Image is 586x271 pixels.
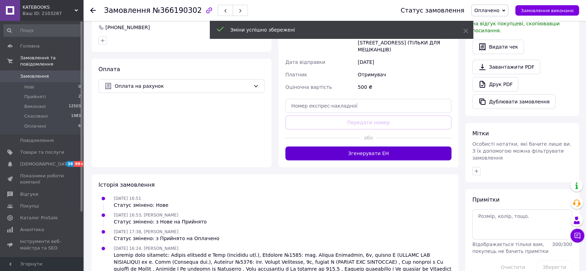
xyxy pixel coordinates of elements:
span: Дата відправки [285,59,325,65]
span: 6 [78,123,81,129]
span: Історія замовлення [98,181,155,188]
span: [DATE] 17:38, [PERSON_NAME] [114,229,178,234]
button: Згенерувати ЕН [285,146,451,160]
span: 1983 [71,113,81,119]
div: 500 ₴ [356,81,453,93]
div: Статус змінено: з Прийнято на Оплачено [114,235,219,242]
span: Прийняті [24,94,46,100]
span: №366190302 [153,6,202,15]
button: Видати чек [472,40,524,54]
span: Оплачені [24,123,46,129]
span: 99+ [74,161,85,167]
input: Пошук [3,24,81,37]
div: Статус замовлення [400,7,464,14]
a: Друк PDF [472,77,518,92]
span: [DATE] 16:51 [114,196,141,201]
input: Номер експрес-накладної [285,99,451,113]
span: 38 [66,161,74,167]
span: Скасовані [24,113,48,119]
button: Дублювати замовлення [472,94,555,109]
span: Головна [20,43,40,49]
span: Аналітика [20,227,44,233]
div: Статус змінено: з Нове на Прийнято [114,218,207,225]
span: Оціночна вартість [285,84,332,90]
span: Мітки [472,130,489,137]
span: Замовлення виконано [521,8,574,13]
div: Отримувач [356,68,453,81]
span: Оплата на рахунок [115,82,250,90]
span: Замовлення [20,73,49,79]
span: Особисті нотатки, які бачите лише ви. З їх допомогою можна фільтрувати замовлення [472,141,571,161]
span: Покупці [20,203,39,209]
span: Управління сайтом [20,257,64,269]
span: Оплата [98,66,120,73]
div: Ваш ID: 2103287 [23,10,83,17]
span: KATEBOOKS [23,4,75,10]
span: або [360,134,377,141]
span: Відгуки [20,191,38,197]
span: Показники роботи компанії [20,173,64,185]
div: [DATE] [356,56,453,68]
span: Нові [24,84,34,90]
button: Замовлення виконано [515,5,579,16]
span: Каталог ProSale [20,215,58,221]
span: Інструменти веб-майстра та SEO [20,238,64,251]
div: Статус змінено: Нове [114,202,169,209]
span: 12503 [69,103,81,110]
span: Оплачено [474,8,499,13]
span: У вас є 29 днів, щоб відправити запит на відгук покупцеві, скопіювавши посилання. [472,14,570,33]
span: Замовлення [104,6,150,15]
span: [DATE] 16:24, [PERSON_NAME] [114,246,178,251]
span: Примітки [472,196,499,203]
button: Чат з покупцем [570,229,584,243]
span: 300 / 300 [552,242,572,247]
span: Виконані [24,103,46,110]
span: Товари та послуги [20,149,64,155]
div: Зміни успішно збережені [230,26,446,33]
span: [DEMOGRAPHIC_DATA] [20,161,71,167]
span: 0 [78,84,81,90]
span: [DATE] 16:53, [PERSON_NAME] [114,213,178,218]
span: 2 [78,94,81,100]
div: [PHONE_NUMBER] [105,24,150,31]
span: Повідомлення [20,137,54,144]
div: Повернутися назад [90,7,96,14]
span: Замовлення та повідомлення [20,55,83,67]
span: Відображається тільки вам, покупець не бачить примітки [472,242,548,254]
a: Завантажити PDF [472,60,540,74]
span: Платник [285,72,307,77]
